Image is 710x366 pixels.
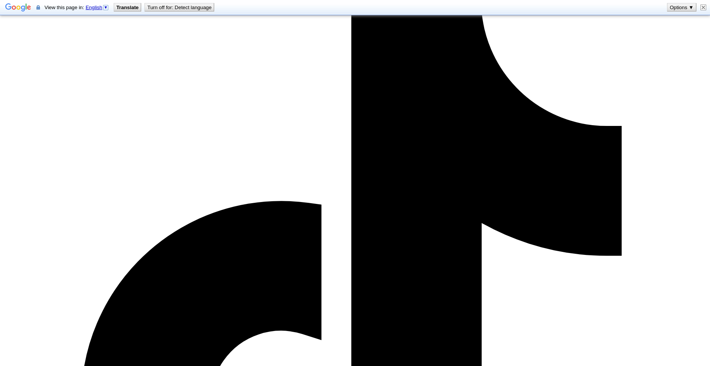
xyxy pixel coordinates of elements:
img: Close [700,5,706,10]
button: Turn off for: Detect language [145,3,214,11]
img: The content of this secure page will be sent to Google for translation using a secure connection. [37,5,40,10]
button: Options ▼ [667,3,696,11]
span: English [86,5,102,10]
button: Translate [114,3,141,11]
a: English [86,5,109,10]
img: Google Translate [5,3,31,13]
span: View this page in: [44,5,111,10]
b: Translate [116,5,139,10]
